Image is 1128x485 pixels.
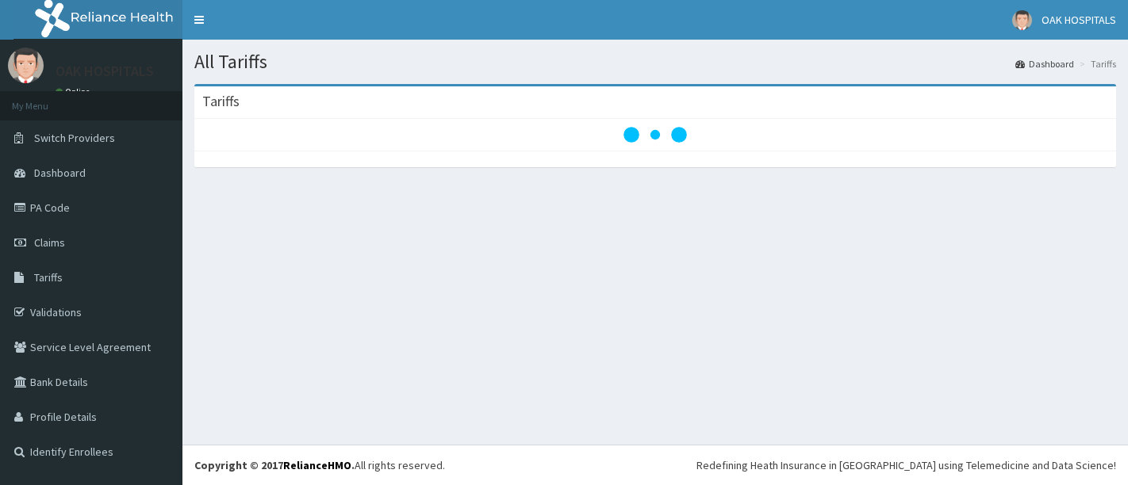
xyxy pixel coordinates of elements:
[56,86,94,97] a: Online
[194,52,1116,72] h1: All Tariffs
[56,64,154,78] p: OAK HOSPITALS
[696,457,1116,473] div: Redefining Heath Insurance in [GEOGRAPHIC_DATA] using Telemedicine and Data Science!
[1042,13,1116,27] span: OAK HOSPITALS
[1076,57,1116,71] li: Tariffs
[283,458,351,472] a: RelianceHMO
[194,458,355,472] strong: Copyright © 2017 .
[623,103,687,166] svg: audio-loading
[34,166,86,180] span: Dashboard
[182,445,1128,485] footer: All rights reserved.
[202,94,240,109] h3: Tariffs
[8,48,44,83] img: User Image
[34,235,65,250] span: Claims
[1015,57,1074,71] a: Dashboard
[34,270,63,285] span: Tariffs
[34,131,115,145] span: Switch Providers
[1012,10,1032,30] img: User Image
